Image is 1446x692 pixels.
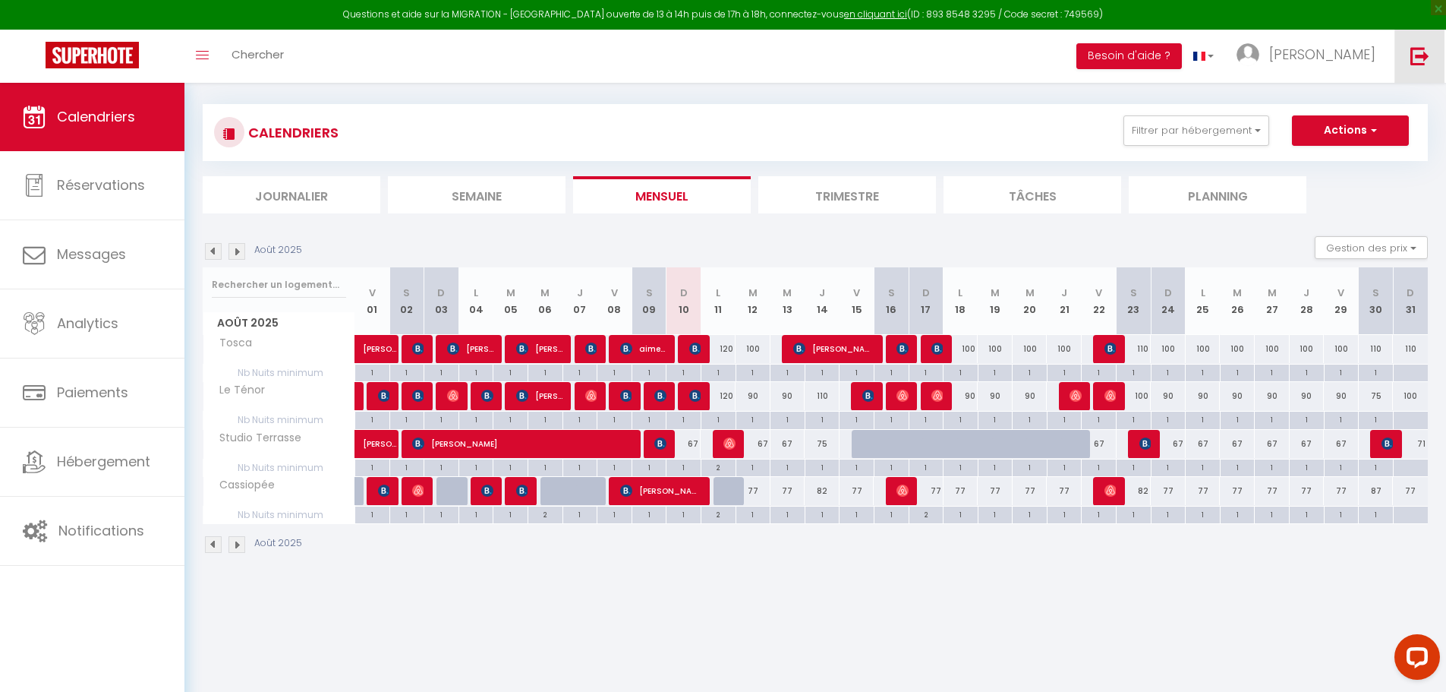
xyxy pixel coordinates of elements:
div: 1 [770,460,805,474]
abbr: S [888,286,895,300]
div: 1 [736,412,770,426]
span: [PERSON_NAME] [896,334,908,363]
img: Super Booking [46,42,139,68]
div: 1 [424,412,458,426]
abbr: M [1268,286,1277,300]
div: 1 [1151,365,1186,379]
span: [PERSON_NAME] [378,476,389,505]
abbr: V [1095,286,1102,300]
div: 100 [1047,335,1082,363]
span: [US_STATE] Busuttil [931,381,943,410]
div: 1 [666,365,701,379]
div: 77 [1013,477,1047,505]
th: 20 [1013,267,1047,335]
span: Le Ténor [206,382,269,399]
div: 1 [390,460,424,474]
th: 19 [978,267,1013,335]
div: 1 [701,365,736,379]
abbr: D [922,286,930,300]
th: 29 [1324,267,1359,335]
span: Hébergement [57,452,150,471]
abbr: L [474,286,478,300]
div: 2 [701,460,736,474]
abbr: M [506,286,515,300]
div: 82 [1117,477,1151,505]
div: 67 [1324,430,1359,458]
div: 1 [1047,460,1082,474]
div: 1 [1255,365,1289,379]
div: 100 [1117,382,1151,410]
span: [PERSON_NAME] [PERSON_NAME] [378,381,389,410]
span: Août 2025 [203,312,354,334]
div: 1 [459,412,493,426]
li: Tâches [944,176,1121,213]
abbr: M [748,286,758,300]
div: 1 [390,412,424,426]
abbr: S [1130,286,1137,300]
abbr: J [1303,286,1309,300]
span: [PERSON_NAME] [1104,381,1116,410]
span: Nb Nuits minimum [203,412,354,428]
div: 1 [355,507,389,521]
span: [PERSON_NAME] [620,476,701,505]
th: 24 [1151,267,1186,335]
span: Notifications [58,521,144,540]
div: 90 [944,382,978,410]
div: 1 [1117,460,1151,474]
abbr: M [1025,286,1035,300]
abbr: V [369,286,376,300]
div: 90 [1220,382,1255,410]
th: 16 [874,267,909,335]
div: 82 [805,477,840,505]
div: 110 [1117,335,1151,363]
th: 02 [389,267,424,335]
th: 09 [632,267,666,335]
span: Messages [57,245,126,264]
div: 1 [1047,412,1082,426]
div: 1 [493,365,528,379]
span: [PERSON_NAME] [1139,429,1151,458]
div: 77 [978,477,1013,505]
abbr: M [991,286,1000,300]
div: 1 [805,460,840,474]
div: 1 [1082,460,1116,474]
div: 77 [1151,477,1186,505]
div: 90 [1013,382,1047,410]
div: 1 [1186,365,1220,379]
span: [PERSON_NAME] [654,381,666,410]
div: 67 [1082,430,1117,458]
div: 77 [1290,477,1325,505]
div: 1 [355,365,389,379]
div: 1 [1151,412,1186,426]
div: 77 [1255,477,1290,505]
div: 1 [632,365,666,379]
abbr: L [1201,286,1205,300]
span: [PERSON_NAME] [1104,334,1116,363]
div: 1 [736,365,770,379]
abbr: S [403,286,410,300]
img: ... [1237,43,1259,66]
div: 1 [944,460,978,474]
span: [PERSON_NAME] [412,334,424,363]
div: 1 [597,412,632,426]
th: 18 [944,267,978,335]
div: 1 [493,460,528,474]
abbr: J [1061,286,1067,300]
abbr: V [611,286,618,300]
div: 90 [1324,382,1359,410]
div: 1 [355,460,389,474]
span: [PERSON_NAME] [1269,45,1375,64]
div: 100 [1324,335,1359,363]
span: [PERSON_NAME] [585,381,597,410]
li: Journalier [203,176,380,213]
div: 110 [1393,335,1428,363]
div: 77 [944,477,978,505]
span: [PERSON_NAME] [723,429,735,458]
span: [PERSON_NAME] [516,476,528,505]
div: 1 [1325,365,1359,379]
th: 15 [840,267,874,335]
li: Planning [1129,176,1306,213]
div: 77 [840,477,874,505]
div: 100 [1393,382,1428,410]
th: 06 [528,267,562,335]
